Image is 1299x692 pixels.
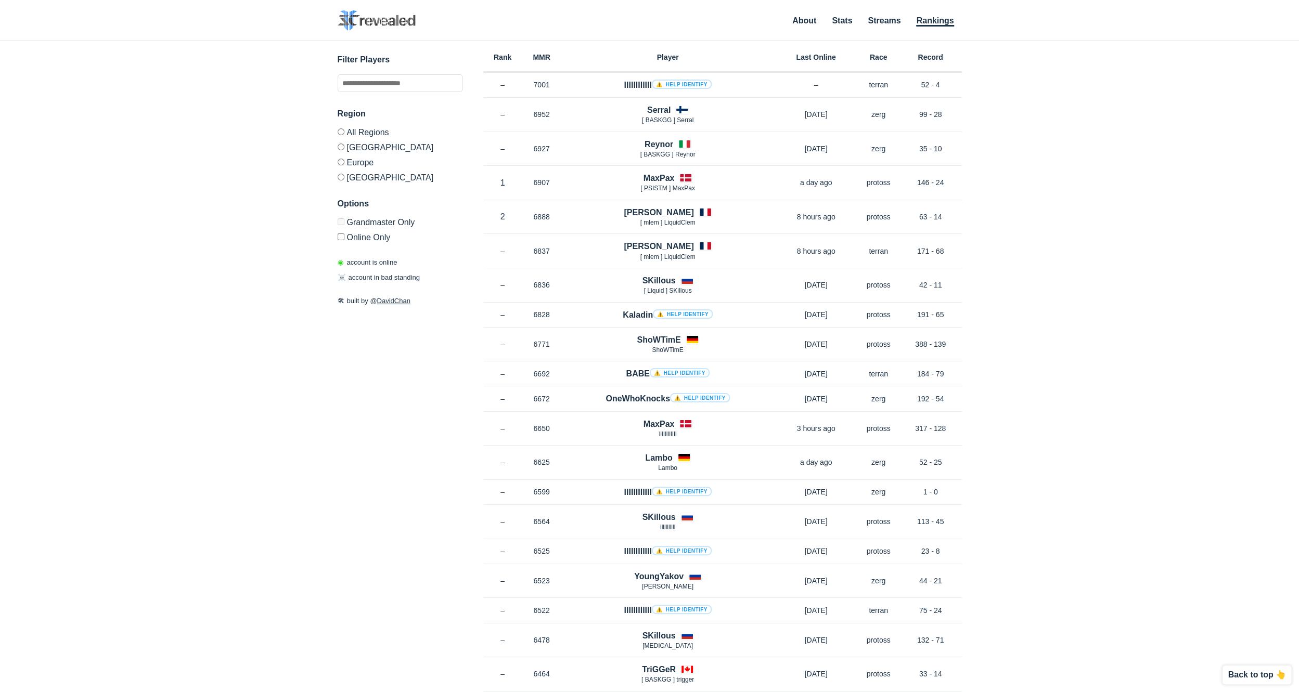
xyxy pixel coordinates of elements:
[483,516,522,527] p: –
[483,546,522,556] p: –
[1228,671,1286,679] p: Back to top 👆
[624,206,693,218] h4: [PERSON_NAME]
[899,487,962,497] p: 1 - 0
[775,546,858,556] p: [DATE]
[858,54,899,61] h6: Race
[522,394,561,404] p: 6672
[338,54,462,66] h3: Filter Players
[858,546,899,556] p: protoss
[858,339,899,349] p: protoss
[483,635,522,645] p: –
[775,309,858,320] p: [DATE]
[858,394,899,404] p: zerg
[858,246,899,256] p: terran
[670,393,730,402] a: ⚠️ Help identify
[899,457,962,467] p: 52 - 25
[858,516,899,527] p: protoss
[775,246,858,256] p: 8 hours ago
[338,128,344,135] input: All Regions
[522,177,561,188] p: 6907
[645,452,672,464] h4: Lambo
[640,219,695,226] span: [ mlem ] LiquidClem
[522,309,561,320] p: 6828
[606,393,729,404] h4: OneWhoKnocks
[775,339,858,349] p: [DATE]
[899,423,962,434] p: 317 - 128
[858,177,899,188] p: protoss
[338,108,462,120] h3: Region
[775,457,858,467] p: a day ago
[483,80,522,90] p: –
[642,583,693,590] span: [PERSON_NAME]
[640,151,695,158] span: [ BASKGG ] Reynor
[899,635,962,645] p: 132 - 71
[775,109,858,120] p: [DATE]
[338,143,344,150] input: [GEOGRAPHIC_DATA]
[522,457,561,467] p: 6625
[775,635,858,645] p: [DATE]
[832,16,852,25] a: Stats
[858,80,899,90] p: terran
[522,54,561,61] h6: MMR
[775,487,858,497] p: [DATE]
[899,339,962,349] p: 388 - 139
[522,487,561,497] p: 6599
[640,185,695,192] span: [ PSISTM ] MaxPax
[483,109,522,120] p: –
[899,109,962,120] p: 99 - 28
[338,218,462,229] label: Only Show accounts currently in Grandmaster
[775,369,858,379] p: [DATE]
[338,297,344,305] span: 🛠
[858,457,899,467] p: zerg
[624,79,711,91] h4: llllllllllll
[640,253,695,260] span: [ mlem ] LiquidClem
[899,576,962,586] p: 44 - 21
[338,198,462,210] h3: Options
[644,287,691,294] span: [ Lіquіd ] SKillous
[858,635,899,645] p: protoss
[775,143,858,154] p: [DATE]
[377,297,410,305] a: DavidChan
[626,368,709,380] h4: BABE
[634,570,684,582] h4: YoungYakov
[338,154,462,169] label: Europe
[522,423,561,434] p: 6650
[658,464,677,472] span: Lambo
[652,80,712,89] a: ⚠️ Help identify
[899,605,962,616] p: 75 - 24
[653,309,713,319] a: ⚠️ Help identify
[338,174,344,180] input: [GEOGRAPHIC_DATA]
[522,212,561,222] p: 6888
[775,423,858,434] p: 3 hours ago
[642,275,675,286] h4: SKillous
[858,369,899,379] p: terran
[637,334,680,346] h4: ShoWTimE
[338,159,344,165] input: Europe
[659,430,677,438] span: lllIlllIllIl
[775,80,858,90] p: –
[647,104,671,116] h4: Serral
[775,212,858,222] p: 8 hours ago
[338,229,462,242] label: Only show accounts currently laddering
[522,246,561,256] p: 6837
[858,309,899,320] p: protoss
[644,418,675,430] h4: MaxPax
[522,80,561,90] p: 7001
[483,576,522,586] p: –
[775,576,858,586] p: [DATE]
[522,339,561,349] p: 6771
[338,296,462,306] p: built by @
[483,211,522,223] p: 2
[642,642,693,649] span: [MEDICAL_DATA]
[623,309,713,321] h4: Kaladin
[899,394,962,404] p: 192 - 54
[338,233,344,240] input: Online Only
[650,368,710,377] a: ⚠️ Help identify
[522,516,561,527] p: 6564
[641,676,694,683] span: [ BASKGG ] trigger
[522,576,561,586] p: 6523
[483,369,522,379] p: –
[899,369,962,379] p: 184 - 79
[522,605,561,616] p: 6522
[522,143,561,154] p: 6927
